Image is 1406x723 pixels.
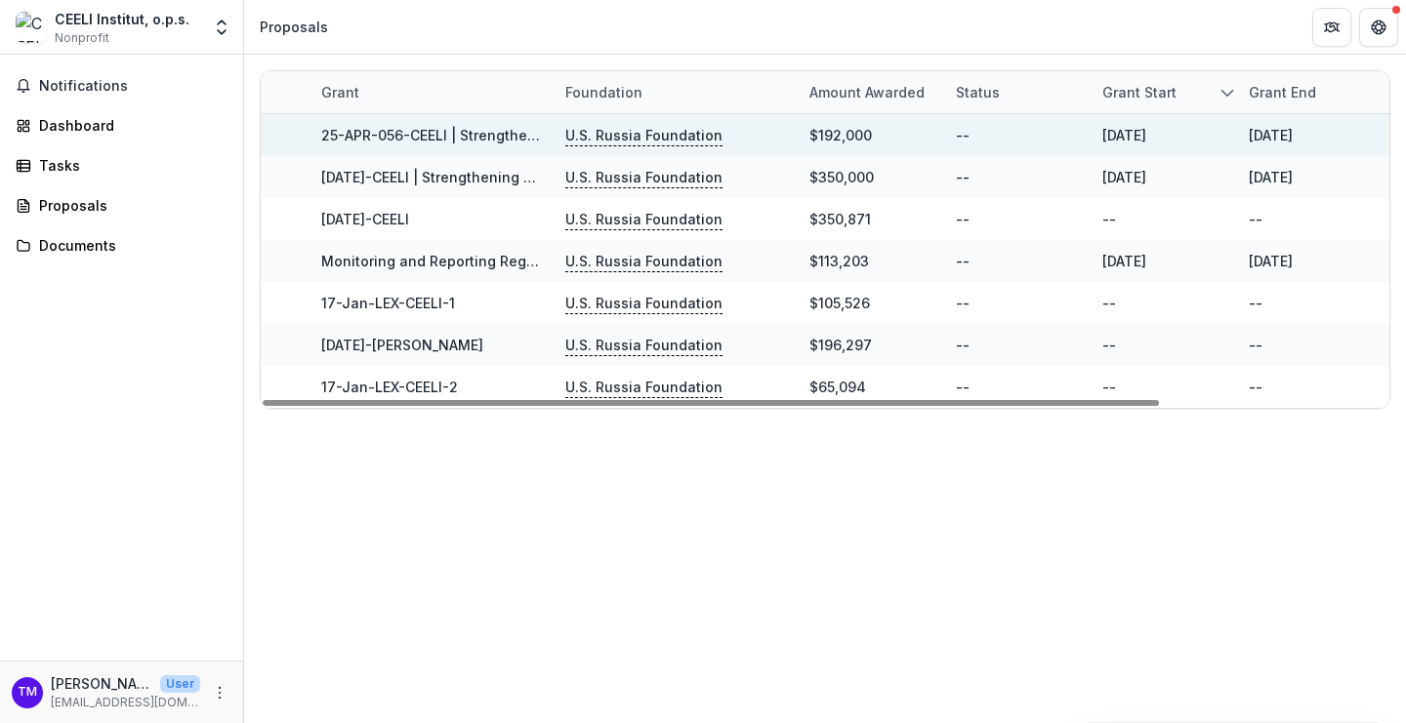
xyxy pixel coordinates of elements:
div: Grant end [1237,71,1384,113]
nav: breadcrumb [252,13,336,41]
div: [DATE] [1102,251,1146,271]
div: [DATE] [1102,167,1146,187]
div: $350,000 [809,167,874,187]
div: [DATE] [1102,125,1146,145]
svg: sorted descending [1220,85,1235,100]
button: Open entity switcher [208,8,235,47]
button: Get Help [1359,8,1398,47]
div: Grant start [1091,71,1237,113]
p: U.S. Russia Foundation [565,209,723,230]
div: -- [1249,209,1262,229]
div: -- [956,293,970,313]
a: 17-Jan-LEX-CEELI-1 [321,295,455,311]
div: $192,000 [809,125,872,145]
div: $105,526 [809,293,870,313]
button: Notifications [8,70,235,101]
div: Foundation [554,71,798,113]
div: -- [1249,377,1262,397]
p: [EMAIL_ADDRESS][DOMAIN_NAME] [51,694,200,711]
a: [DATE]-CEELI [321,211,409,227]
div: -- [1102,209,1116,229]
div: Grant start [1091,82,1188,102]
p: User [160,675,200,693]
div: -- [1102,293,1116,313]
div: Documents [39,235,220,256]
div: $350,871 [809,209,871,229]
div: Grant [310,71,554,113]
button: Partners [1312,8,1351,47]
div: Amount awarded [798,82,936,102]
div: Status [944,82,1012,102]
div: Tasks [39,155,220,176]
a: Documents [8,229,235,261]
div: Grant end [1237,82,1328,102]
a: Monitoring and Reporting Regarding Violations of Lawyers’ Rights in Contemporary [GEOGRAPHIC_DATA] [321,253,1034,269]
div: Status [944,71,1091,113]
div: [DATE] [1249,167,1293,187]
div: -- [956,335,970,355]
a: Proposals [8,189,235,221]
div: Amount awarded [798,71,944,113]
div: [DATE] [1249,125,1293,145]
div: Proposals [260,17,328,37]
div: CEELI Institut, o.p.s. [55,9,189,29]
div: $196,297 [809,335,872,355]
div: -- [1249,293,1262,313]
p: U.S. Russia Foundation [565,125,723,146]
div: [DATE] [1249,251,1293,271]
img: CEELI Institut, o.p.s. [16,12,47,43]
div: Grant [310,82,371,102]
a: [DATE]-CEELI | Strengthening Russian Human Rights Defenders to Address Violations Linked to Russi... [321,169,1222,185]
p: [PERSON_NAME] [51,673,152,694]
p: U.S. Russia Foundation [565,335,723,356]
div: -- [956,209,970,229]
div: $113,203 [809,251,869,271]
button: More [208,681,231,704]
p: U.S. Russia Foundation [565,251,723,272]
div: Timofeyev Max [18,686,37,699]
div: -- [956,251,970,271]
div: -- [956,125,970,145]
div: -- [1102,335,1116,355]
p: U.S. Russia Foundation [565,293,723,314]
div: Proposals [39,195,220,216]
span: Nonprofit [55,29,109,47]
span: Notifications [39,78,227,95]
div: Foundation [554,82,654,102]
a: Tasks [8,149,235,181]
a: 25-APR-056-CEELI | Strengthening [DEMOGRAPHIC_DATA] lawyers’ capacity to address [DATE] legal cha... [321,127,1079,143]
div: -- [1249,335,1262,355]
div: -- [956,377,970,397]
a: 17-Jan-LEX-CEELI-2 [321,379,458,395]
div: -- [956,167,970,187]
div: $65,094 [809,377,866,397]
a: Dashboard [8,109,235,141]
div: Dashboard [39,115,220,136]
div: -- [1102,377,1116,397]
p: U.S. Russia Foundation [565,167,723,188]
a: [DATE]-[PERSON_NAME] [321,337,483,353]
p: U.S. Russia Foundation [565,377,723,398]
